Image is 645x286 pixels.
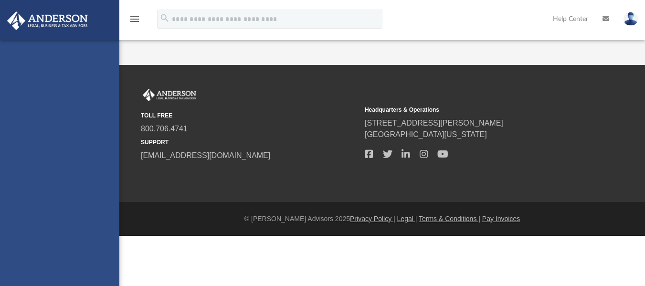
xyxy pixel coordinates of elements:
a: menu [129,18,140,25]
small: Headquarters & Operations [365,106,582,114]
a: 800.706.4741 [141,125,188,133]
div: © [PERSON_NAME] Advisors 2025 [119,214,645,224]
a: Terms & Conditions | [419,215,480,222]
a: [GEOGRAPHIC_DATA][US_STATE] [365,130,487,138]
a: [STREET_ADDRESS][PERSON_NAME] [365,119,503,127]
img: Anderson Advisors Platinum Portal [4,11,91,30]
a: Legal | [397,215,417,222]
img: User Pic [624,12,638,26]
a: Privacy Policy | [350,215,395,222]
img: Anderson Advisors Platinum Portal [141,89,198,101]
small: TOLL FREE [141,111,358,120]
i: menu [129,13,140,25]
a: [EMAIL_ADDRESS][DOMAIN_NAME] [141,151,270,159]
a: Pay Invoices [482,215,520,222]
small: SUPPORT [141,138,358,147]
i: search [159,13,170,23]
